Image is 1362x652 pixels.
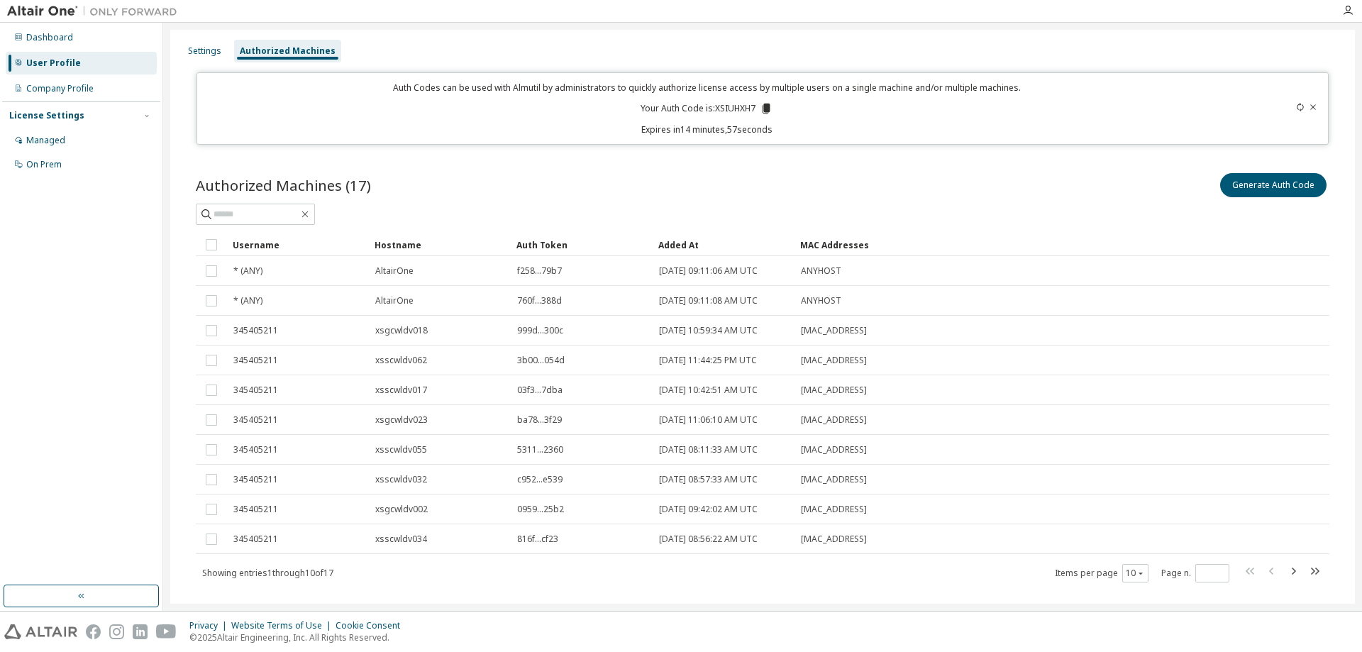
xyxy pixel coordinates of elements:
img: instagram.svg [109,624,124,639]
span: xsscwldv034 [375,534,427,545]
span: [DATE] 09:11:06 AM UTC [659,265,758,277]
img: youtube.svg [156,624,177,639]
span: 3b00...054d [517,355,565,366]
span: [MAC_ADDRESS] [801,474,867,485]
span: xsgcwldv023 [375,414,428,426]
span: 345405211 [233,474,278,485]
div: Settings [188,45,221,57]
span: 345405211 [233,504,278,515]
div: Website Terms of Use [231,620,336,631]
span: 03f3...7dba [517,385,563,396]
span: xsscwldv055 [375,444,427,455]
span: [MAC_ADDRESS] [801,414,867,426]
button: Generate Auth Code [1220,173,1327,197]
span: f258...79b7 [517,265,562,277]
div: Dashboard [26,32,73,43]
span: [DATE] 08:57:33 AM UTC [659,474,758,485]
span: 760f...388d [517,295,562,306]
span: xsscwldv032 [375,474,427,485]
div: Username [233,233,363,256]
span: 999d...300c [517,325,563,336]
span: [DATE] 11:44:25 PM UTC [659,355,757,366]
span: xsscwldv062 [375,355,427,366]
p: Expires in 14 minutes, 57 seconds [206,123,1209,136]
img: altair_logo.svg [4,624,77,639]
span: xsgcwldv002 [375,504,428,515]
div: Managed [26,135,65,146]
span: ANYHOST [801,265,841,277]
span: Showing entries 1 through 10 of 17 [202,567,333,579]
span: 345405211 [233,355,278,366]
span: [DATE] 10:42:51 AM UTC [659,385,758,396]
span: [DATE] 10:59:34 AM UTC [659,325,758,336]
div: Authorized Machines [240,45,336,57]
span: ba78...3f29 [517,414,562,426]
span: 0959...25b2 [517,504,564,515]
div: MAC Addresses [800,233,1173,256]
img: Altair One [7,4,184,18]
span: 5311...2360 [517,444,563,455]
span: AltairOne [375,265,414,277]
span: 345405211 [233,534,278,545]
span: Authorized Machines (17) [196,175,371,195]
span: AltairOne [375,295,414,306]
span: [DATE] 08:11:33 AM UTC [659,444,758,455]
p: Auth Codes can be used with Almutil by administrators to quickly authorize license access by mult... [206,82,1209,94]
div: Auth Token [516,233,647,256]
p: © 2025 Altair Engineering, Inc. All Rights Reserved. [189,631,409,643]
p: Your Auth Code is: XSIUHXH7 [641,102,773,115]
span: [DATE] 09:42:02 AM UTC [659,504,758,515]
span: * (ANY) [233,295,262,306]
span: c952...e539 [517,474,563,485]
span: [MAC_ADDRESS] [801,444,867,455]
span: Items per page [1055,564,1148,582]
img: linkedin.svg [133,624,148,639]
div: Company Profile [26,83,94,94]
span: Page n. [1161,564,1229,582]
span: 345405211 [233,325,278,336]
span: [MAC_ADDRESS] [801,504,867,515]
span: 345405211 [233,414,278,426]
div: On Prem [26,159,62,170]
span: 345405211 [233,385,278,396]
span: xsscwldv017 [375,385,427,396]
div: User Profile [26,57,81,69]
button: 10 [1126,568,1145,579]
div: Hostname [375,233,505,256]
div: Privacy [189,620,231,631]
span: [DATE] 08:56:22 AM UTC [659,534,758,545]
span: [MAC_ADDRESS] [801,325,867,336]
span: * (ANY) [233,265,262,277]
div: License Settings [9,110,84,121]
span: [MAC_ADDRESS] [801,534,867,545]
span: xsgcwldv018 [375,325,428,336]
div: Cookie Consent [336,620,409,631]
div: Added At [658,233,789,256]
span: 816f...cf23 [517,534,558,545]
span: [DATE] 09:11:08 AM UTC [659,295,758,306]
span: [MAC_ADDRESS] [801,385,867,396]
span: [DATE] 11:06:10 AM UTC [659,414,758,426]
span: 345405211 [233,444,278,455]
span: [MAC_ADDRESS] [801,355,867,366]
span: ANYHOST [801,295,841,306]
img: facebook.svg [86,624,101,639]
